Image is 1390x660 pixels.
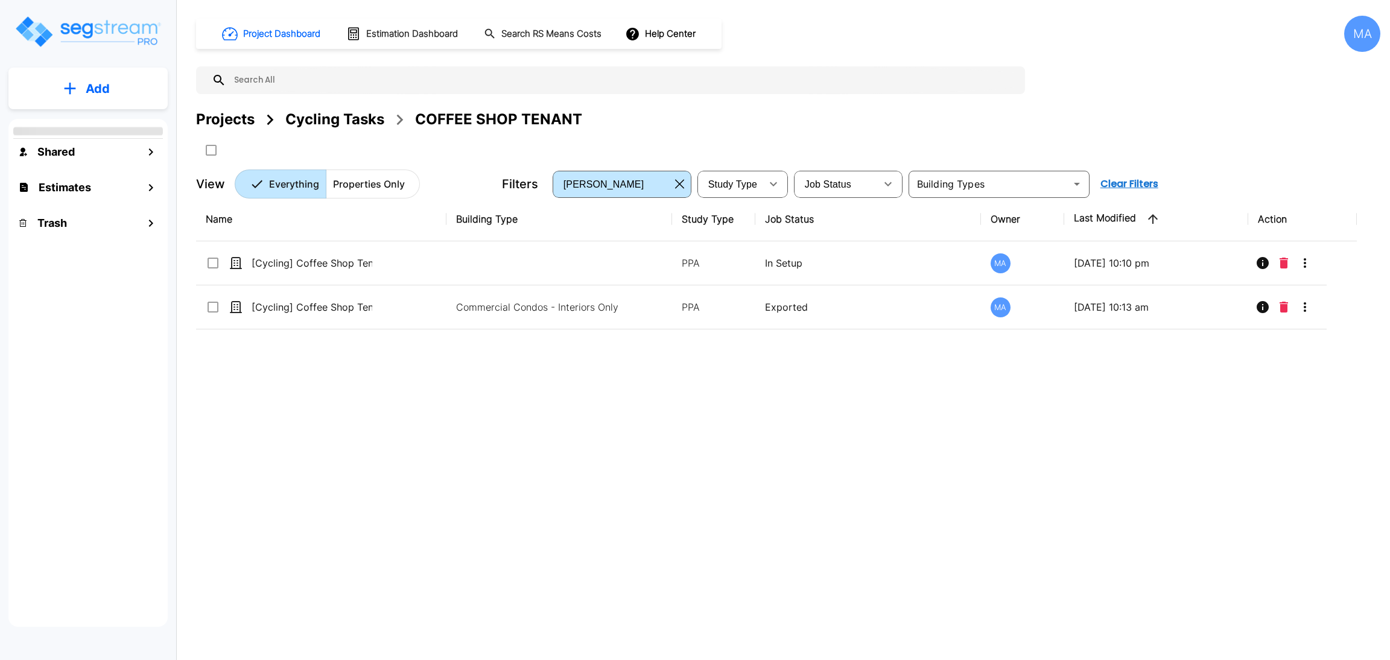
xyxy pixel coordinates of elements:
th: Building Type [446,197,672,241]
span: Job Status [805,179,851,189]
h1: Shared [37,144,75,160]
th: Last Modified [1064,197,1248,241]
button: Delete [1275,295,1293,319]
h1: Project Dashboard [243,27,320,41]
p: Exported [765,300,971,314]
div: Select [796,167,876,201]
div: Select [700,167,761,201]
h1: Estimation Dashboard [366,27,458,41]
p: Commercial Condos - Interiors Only [456,300,619,314]
th: Action [1248,197,1357,241]
th: Job Status [755,197,981,241]
div: Platform [235,170,420,198]
th: Name [196,197,446,241]
input: Building Types [912,176,1066,192]
button: Delete [1275,251,1293,275]
p: [DATE] 10:10 pm [1074,256,1238,270]
button: Everything [235,170,326,198]
button: Clear Filters [1096,172,1163,196]
button: Estimation Dashboard [341,21,465,46]
img: Logo [14,14,162,49]
button: Properties Only [326,170,420,198]
input: Search All [226,66,1019,94]
button: Project Dashboard [217,21,327,47]
div: MA [991,297,1011,317]
p: Everything [269,177,319,191]
button: Help Center [623,22,700,45]
p: Filters [502,175,538,193]
button: Open [1068,176,1085,192]
p: [DATE] 10:13 am [1074,300,1238,314]
h1: Trash [37,215,67,231]
button: Search RS Means Costs [479,22,608,46]
h1: Estimates [39,179,91,195]
button: Info [1251,251,1275,275]
p: [Cycling] Coffee Shop Tenant - 061925_template [252,256,372,270]
p: In Setup [765,256,971,270]
p: View [196,175,225,193]
span: Study Type [708,179,757,189]
div: Cycling Tasks [285,109,384,130]
button: Add [8,71,168,106]
p: Properties Only [333,177,405,191]
div: COFFEE SHOP TENANT [415,109,582,130]
button: More-Options [1293,251,1317,275]
p: PPA [682,300,746,314]
th: Owner [981,197,1064,241]
div: Projects [196,109,255,130]
div: MA [991,253,1011,273]
div: MA [1344,16,1380,52]
th: Study Type [672,197,755,241]
button: Info [1251,295,1275,319]
p: PPA [682,256,746,270]
p: Add [86,80,110,98]
h1: Search RS Means Costs [501,27,601,41]
p: [Cycling] Coffee Shop Tenant - 061925 [252,300,372,314]
button: SelectAll [199,138,223,162]
div: Select [555,167,670,201]
button: More-Options [1293,295,1317,319]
